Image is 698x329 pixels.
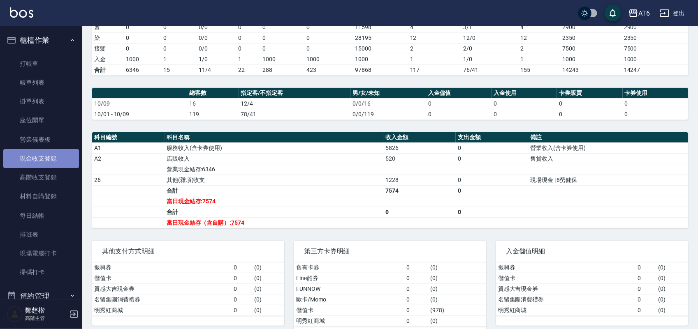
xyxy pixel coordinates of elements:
td: 0 [232,283,252,294]
td: ( 0 ) [252,305,284,315]
td: ( 0 ) [252,262,284,273]
td: 0 / 0 [197,32,236,43]
td: 儲值卡 [294,305,405,315]
td: ( 0 ) [252,294,284,305]
td: 其他(雜項)收支 [165,175,383,185]
td: 明秀紅商城 [92,305,232,315]
td: 歐卡/Momo [294,294,405,305]
p: 高階主管 [25,315,67,322]
td: FUNNOW [294,283,405,294]
td: 2900 [560,22,622,32]
td: 1000 [124,54,161,64]
table: a dense table [92,88,688,120]
td: 0 / 0 [197,22,236,32]
td: 28195 [353,32,408,43]
td: 售貨收入 [528,153,688,164]
a: 座位開單 [3,111,79,130]
td: 7500 [560,43,622,54]
td: 76/41 [461,64,518,75]
a: 掛單列表 [3,92,79,111]
th: 男/女/未知 [351,88,426,99]
td: ( 0 ) [656,262,688,273]
td: 155 [518,64,560,75]
td: 97868 [353,64,408,75]
span: 第三方卡券明細 [304,247,476,255]
td: 質感大吉現金券 [92,283,232,294]
td: ( 0 ) [656,273,688,283]
td: 0 [557,98,622,109]
td: ( 0 ) [428,283,486,294]
td: 5826 [383,143,456,153]
th: 卡券販賣 [557,88,622,99]
td: 0 [261,22,305,32]
a: 打帳單 [3,54,79,73]
td: 0 [492,109,557,120]
td: 0 [161,22,197,32]
td: 0 [304,22,353,32]
td: 0 [456,207,528,217]
td: 14247 [622,64,688,75]
td: A1 [92,143,165,153]
div: AT6 [638,8,650,18]
td: 0/0/119 [351,109,426,120]
td: 12 [408,32,461,43]
td: 423 [304,64,353,75]
td: 11/4 [197,64,236,75]
td: 10/01 - 10/09 [92,109,187,120]
td: 2 [518,43,560,54]
td: ( 0 ) [656,283,688,294]
table: a dense table [92,262,284,316]
td: 0 [426,109,492,120]
td: 0 [557,109,622,120]
td: 儲值卡 [92,273,232,283]
td: 7574 [383,185,456,196]
td: 0 [635,283,656,294]
img: Logo [10,7,33,18]
td: 1 [518,54,560,64]
button: 登出 [656,6,688,21]
td: 0 [405,283,429,294]
td: A2 [92,153,165,164]
td: 1000 [560,54,622,64]
button: save [605,5,621,21]
a: 高階收支登錄 [3,168,79,187]
th: 支出金額 [456,132,528,143]
td: ( 0 ) [252,283,284,294]
td: 服務收入(含卡券使用) [165,143,383,153]
td: 0 [124,43,161,54]
td: 0 [124,22,161,32]
td: 當日現金結存（含自購）:7574 [165,217,383,228]
td: 14243 [560,64,622,75]
td: 質感大吉現金券 [496,283,635,294]
a: 每日結帳 [3,206,79,225]
td: 0 [161,43,197,54]
a: 現金收支登錄 [3,149,79,168]
td: 0 [492,98,557,109]
td: 名留集團消費禮券 [496,294,635,305]
td: 0/0/16 [351,98,426,109]
td: 0 [232,262,252,273]
td: 合計 [165,207,383,217]
td: 0 [232,273,252,283]
a: 材料自購登錄 [3,187,79,206]
td: 0 [456,185,528,196]
td: ( 0 ) [428,315,486,326]
td: 1000 [304,54,353,64]
td: 0 [456,153,528,164]
td: 0 [456,175,528,185]
td: 1000 [261,54,305,64]
td: 520 [383,153,456,164]
td: 儲值卡 [496,273,635,283]
a: 帳單列表 [3,73,79,92]
td: 12 [518,32,560,43]
td: 2 / 0 [461,43,518,54]
td: 1 / 0 [461,54,518,64]
td: ( 0 ) [428,262,486,273]
td: 0 [426,98,492,109]
td: 0 [383,207,456,217]
td: 16 [187,98,239,109]
td: 78/41 [239,109,351,120]
td: 燙 [92,22,124,32]
td: 0 [261,43,305,54]
td: 0 [635,273,656,283]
